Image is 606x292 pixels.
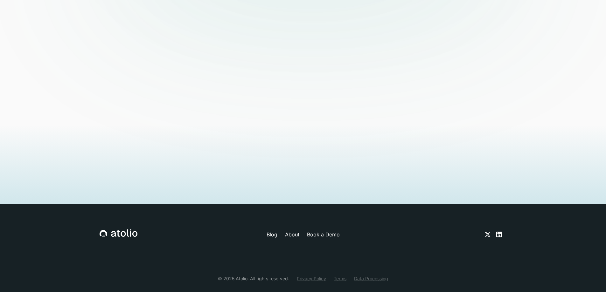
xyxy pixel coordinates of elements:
[218,275,289,282] div: © 2025 Atolio. All rights reserved.
[354,275,388,282] a: Data Processing
[285,231,299,238] a: About
[267,231,277,238] a: Blog
[334,275,346,282] a: Terms
[307,231,340,238] a: Book a Demo
[297,275,326,282] a: Privacy Policy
